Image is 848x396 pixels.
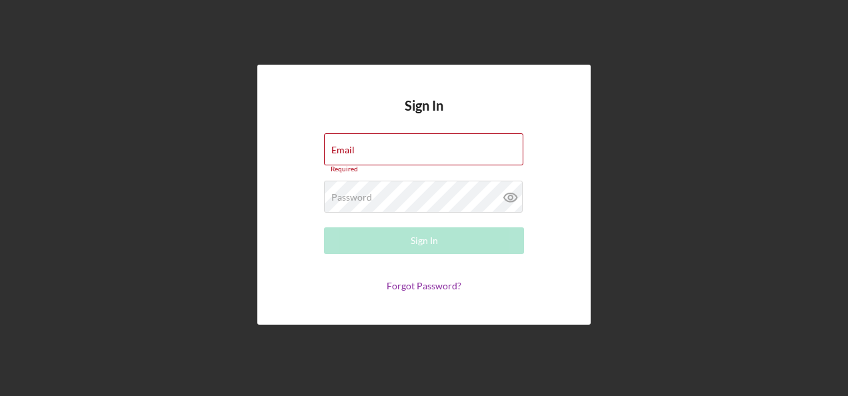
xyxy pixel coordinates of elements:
[331,145,355,155] label: Email
[324,227,524,254] button: Sign In
[324,165,524,173] div: Required
[387,280,461,291] a: Forgot Password?
[411,227,438,254] div: Sign In
[405,98,443,133] h4: Sign In
[331,192,372,203] label: Password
